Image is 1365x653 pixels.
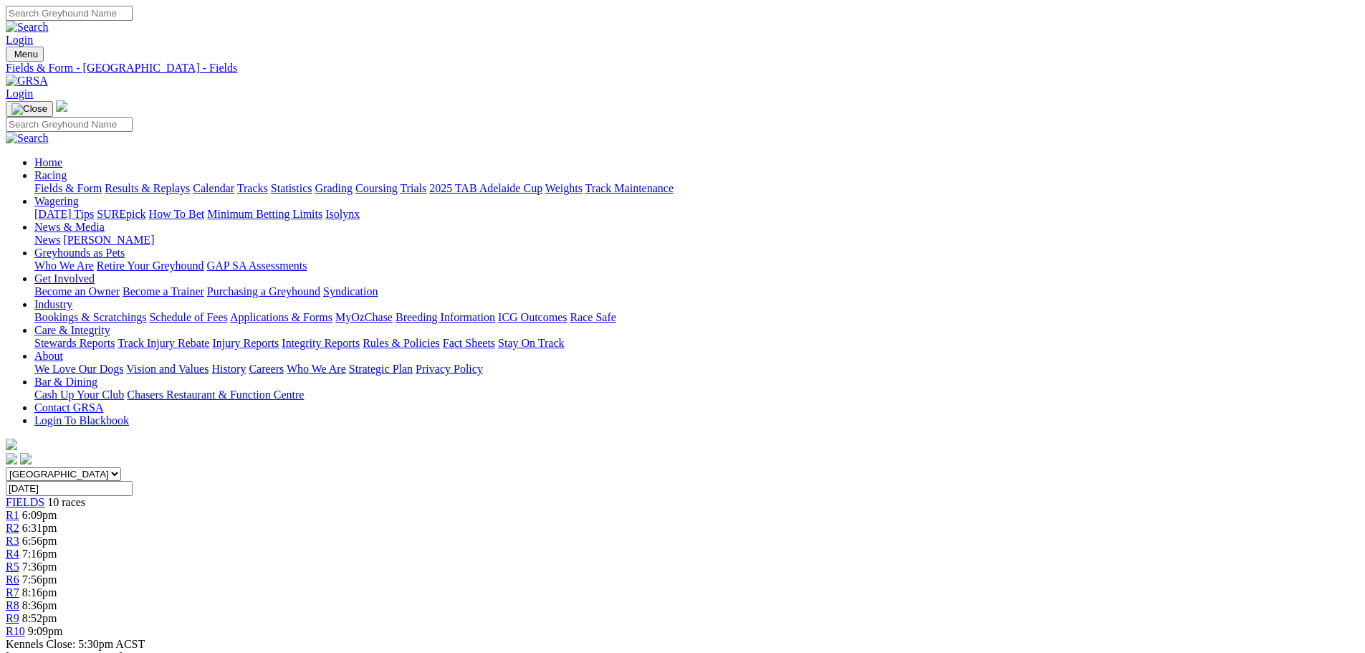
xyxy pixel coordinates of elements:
a: R4 [6,548,19,560]
a: Race Safe [570,311,616,323]
a: [PERSON_NAME] [63,234,154,246]
a: Weights [545,182,583,194]
div: News & Media [34,234,1359,247]
a: Login To Blackbook [34,414,129,426]
a: Trials [400,182,426,194]
span: R10 [6,625,25,637]
a: Purchasing a Greyhound [207,285,320,297]
span: Kennels Close: 5:30pm ACST [6,638,145,650]
img: twitter.svg [20,453,32,464]
img: Search [6,21,49,34]
a: R1 [6,509,19,521]
a: Login [6,34,33,46]
a: History [211,363,246,375]
input: Select date [6,481,133,496]
a: Fields & Form [34,182,102,194]
a: Industry [34,298,72,310]
a: GAP SA Assessments [207,259,307,272]
a: Greyhounds as Pets [34,247,125,259]
a: Who We Are [287,363,346,375]
a: 2025 TAB Adelaide Cup [429,182,542,194]
span: Menu [14,49,38,59]
a: Wagering [34,195,79,207]
span: 6:09pm [22,509,57,521]
span: 6:31pm [22,522,57,534]
span: 6:56pm [22,535,57,547]
a: Who We Are [34,259,94,272]
span: 8:16pm [22,586,57,599]
img: Close [11,103,47,115]
a: We Love Our Dogs [34,363,123,375]
a: ICG Outcomes [498,311,567,323]
div: About [34,363,1359,376]
a: Isolynx [325,208,360,220]
a: Results & Replays [105,182,190,194]
a: News [34,234,60,246]
span: R7 [6,586,19,599]
a: Home [34,156,62,168]
a: SUREpick [97,208,145,220]
a: Privacy Policy [416,363,483,375]
a: R6 [6,573,19,586]
a: Cash Up Your Club [34,389,124,401]
a: Schedule of Fees [149,311,227,323]
span: 10 races [47,496,85,508]
a: How To Bet [149,208,205,220]
a: Get Involved [34,272,95,285]
a: Fields & Form - [GEOGRAPHIC_DATA] - Fields [6,62,1359,75]
a: Statistics [271,182,312,194]
a: About [34,350,63,362]
span: 8:36pm [22,599,57,611]
div: Industry [34,311,1359,324]
a: Retire Your Greyhound [97,259,204,272]
a: R9 [6,612,19,624]
a: Track Maintenance [585,182,674,194]
a: [DATE] Tips [34,208,94,220]
a: Grading [315,182,353,194]
a: Applications & Forms [230,311,332,323]
a: Integrity Reports [282,337,360,349]
a: Minimum Betting Limits [207,208,322,220]
a: R3 [6,535,19,547]
a: R8 [6,599,19,611]
div: Wagering [34,208,1359,221]
button: Toggle navigation [6,101,53,117]
a: R2 [6,522,19,534]
img: facebook.svg [6,453,17,464]
img: Search [6,132,49,145]
span: 8:52pm [22,612,57,624]
img: logo-grsa-white.png [56,100,67,112]
a: Breeding Information [396,311,495,323]
a: Vision and Values [126,363,209,375]
div: Care & Integrity [34,337,1359,350]
span: 9:09pm [28,625,63,637]
span: FIELDS [6,496,44,508]
a: Bar & Dining [34,376,97,388]
a: Care & Integrity [34,324,110,336]
div: Get Involved [34,285,1359,298]
a: Fact Sheets [443,337,495,349]
a: Bookings & Scratchings [34,311,146,323]
a: Stay On Track [498,337,564,349]
a: News & Media [34,221,105,233]
a: Stewards Reports [34,337,115,349]
div: Racing [34,182,1359,195]
input: Search [6,117,133,132]
span: 7:16pm [22,548,57,560]
a: Syndication [323,285,378,297]
a: R5 [6,561,19,573]
a: Become an Owner [34,285,120,297]
img: logo-grsa-white.png [6,439,17,450]
a: Login [6,87,33,100]
a: Contact GRSA [34,401,103,414]
a: Careers [249,363,284,375]
a: Coursing [355,182,398,194]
